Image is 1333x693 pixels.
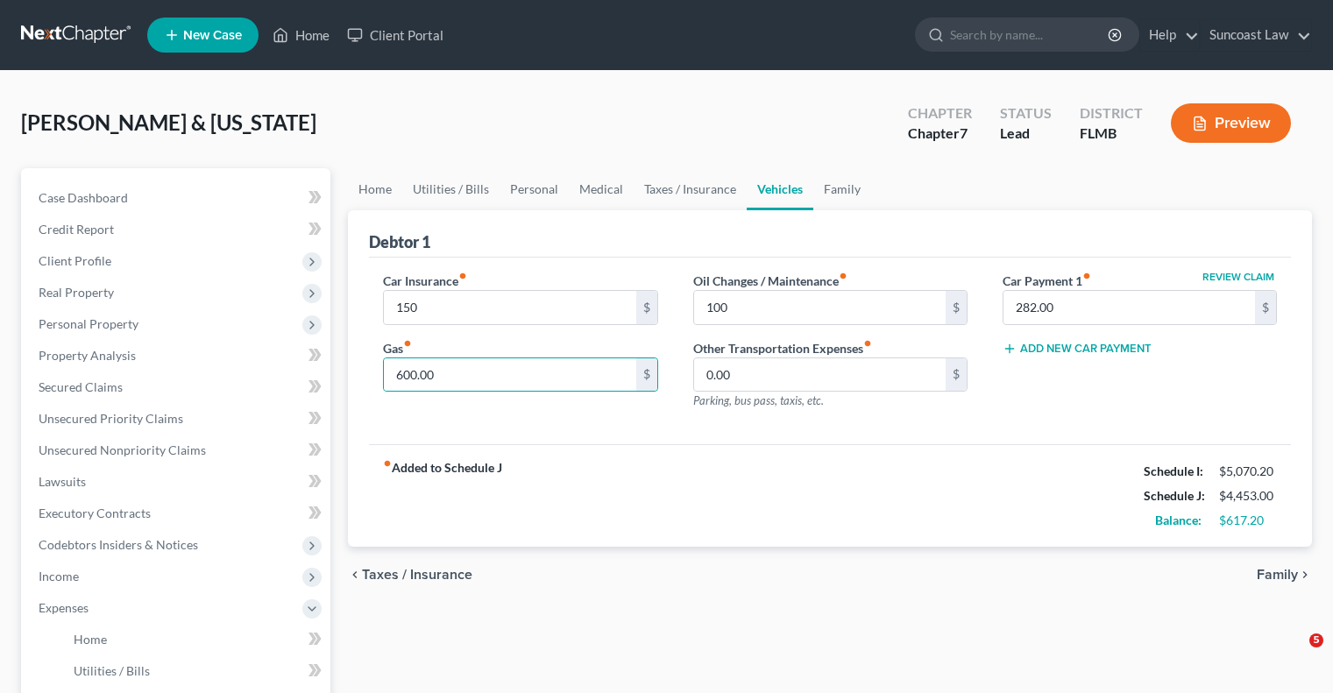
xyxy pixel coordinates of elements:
[839,272,847,280] i: fiber_manual_record
[500,168,569,210] a: Personal
[362,568,472,582] span: Taxes / Insurance
[946,291,967,324] div: $
[39,379,123,394] span: Secured Claims
[25,466,330,498] a: Lawsuits
[908,103,972,124] div: Chapter
[1257,568,1298,582] span: Family
[1080,103,1143,124] div: District
[1201,19,1311,51] a: Suncoast Law
[25,403,330,435] a: Unsecured Priority Claims
[383,459,502,533] strong: Added to Schedule J
[1273,633,1315,675] iframe: Intercom live chat
[1140,19,1199,51] a: Help
[1309,633,1323,647] span: 5
[960,124,968,141] span: 7
[636,358,657,392] div: $
[636,291,657,324] div: $
[1200,272,1277,282] button: Review Claim
[1171,103,1291,143] button: Preview
[39,537,198,552] span: Codebtors Insiders & Notices
[1155,513,1202,527] strong: Balance:
[39,222,114,237] span: Credit Report
[1080,124,1143,144] div: FLMB
[1144,463,1203,478] strong: Schedule I:
[39,253,111,268] span: Client Profile
[25,498,330,529] a: Executory Contracts
[25,340,330,371] a: Property Analysis
[39,474,86,489] span: Lawsuits
[1298,568,1312,582] i: chevron_right
[1144,488,1205,503] strong: Schedule J:
[1255,291,1276,324] div: $
[39,600,89,615] span: Expenses
[569,168,634,210] a: Medical
[39,190,128,205] span: Case Dashboard
[39,348,136,363] span: Property Analysis
[1003,291,1255,324] input: --
[813,168,871,210] a: Family
[403,339,412,348] i: fiber_manual_record
[1257,568,1312,582] button: Family chevron_right
[384,358,635,392] input: --
[693,393,824,407] span: Parking, bus pass, taxis, etc.
[383,459,392,468] i: fiber_manual_record
[348,568,472,582] button: chevron_left Taxes / Insurance
[60,655,330,687] a: Utilities / Bills
[21,110,316,135] span: [PERSON_NAME] & [US_STATE]
[402,168,500,210] a: Utilities / Bills
[25,214,330,245] a: Credit Report
[1219,463,1277,480] div: $5,070.20
[183,29,242,42] span: New Case
[1003,272,1091,290] label: Car Payment 1
[1000,124,1052,144] div: Lead
[383,272,467,290] label: Car Insurance
[1003,342,1152,356] button: Add New Car Payment
[693,272,847,290] label: Oil Changes / Maintenance
[338,19,452,51] a: Client Portal
[634,168,747,210] a: Taxes / Insurance
[369,231,430,252] div: Debtor 1
[348,568,362,582] i: chevron_left
[25,371,330,403] a: Secured Claims
[384,291,635,324] input: --
[39,316,138,331] span: Personal Property
[74,632,107,647] span: Home
[1219,487,1277,505] div: $4,453.00
[458,272,467,280] i: fiber_manual_record
[694,291,946,324] input: --
[747,168,813,210] a: Vehicles
[1082,272,1091,280] i: fiber_manual_record
[39,442,206,457] span: Unsecured Nonpriority Claims
[264,19,338,51] a: Home
[693,339,872,357] label: Other Transportation Expenses
[1000,103,1052,124] div: Status
[39,506,151,520] span: Executory Contracts
[383,339,412,357] label: Gas
[348,168,402,210] a: Home
[60,624,330,655] a: Home
[25,435,330,466] a: Unsecured Nonpriority Claims
[39,569,79,583] span: Income
[39,411,183,426] span: Unsecured Priority Claims
[694,358,946,392] input: --
[74,663,150,678] span: Utilities / Bills
[1219,512,1277,529] div: $617.20
[950,18,1110,51] input: Search by name...
[863,339,872,348] i: fiber_manual_record
[25,182,330,214] a: Case Dashboard
[39,285,114,300] span: Real Property
[946,358,967,392] div: $
[908,124,972,144] div: Chapter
